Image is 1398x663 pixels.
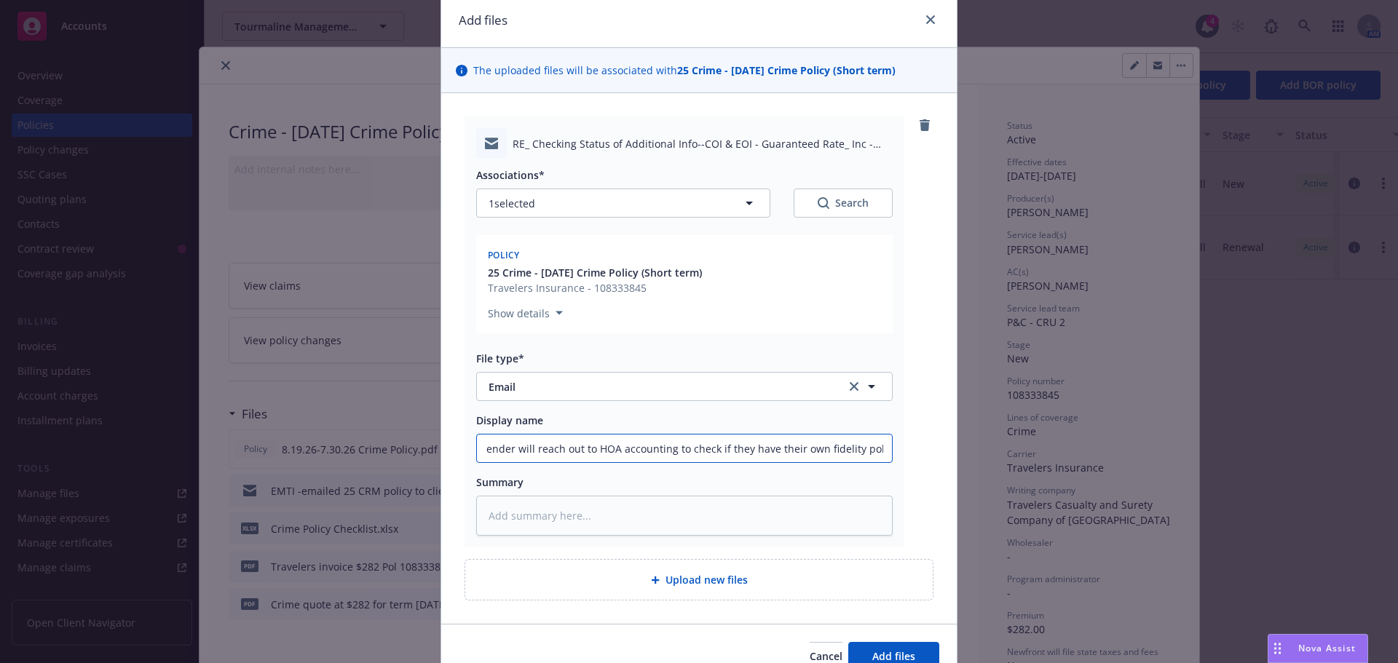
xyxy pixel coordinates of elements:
div: Upload new files [465,559,933,600]
span: Summary [476,475,524,489]
span: Upload new files [666,572,748,587]
span: Nova Assist [1298,642,1356,654]
button: Nova Assist [1268,634,1368,663]
div: Drag to move [1268,635,1287,662]
input: Add display name here... [477,434,892,462]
